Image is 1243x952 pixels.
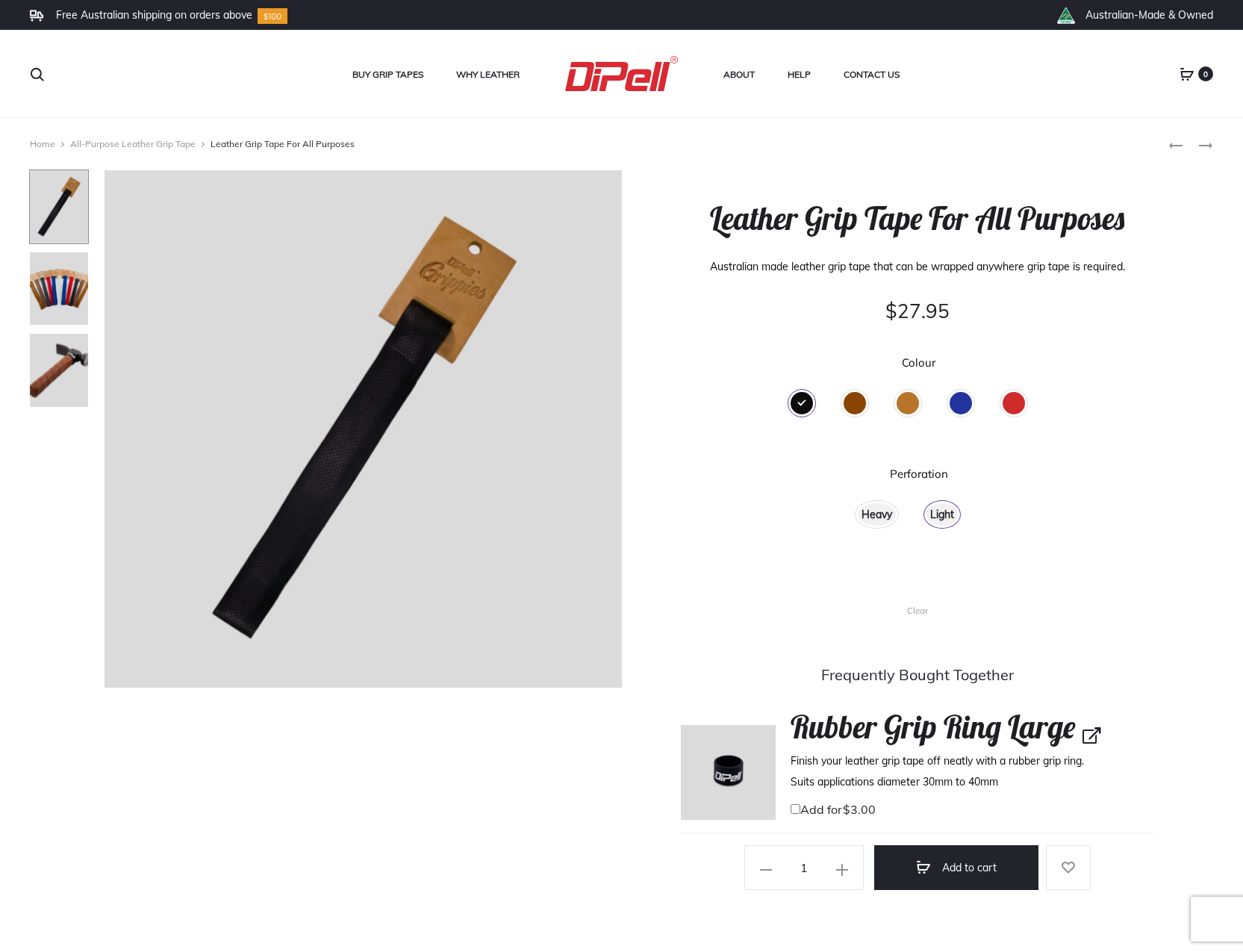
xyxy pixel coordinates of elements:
img: Dipell-Upgrades-BandLarge-146-Paul Osta [681,725,776,820]
a: Help [788,65,811,84]
a: About [723,65,755,84]
img: th_right_icon2.png [1056,7,1075,24]
a: Home [30,138,55,149]
a: All-Purpose Leather Grip Tape [70,138,196,149]
span: $ [885,299,897,323]
span: Rubber Grip Ring Large [791,707,1075,747]
span: Suits applications diameter 30mm to 40mm [791,775,998,788]
p: Australian made leather grip tape that can be wrapped anywhere grip tape is required. [681,256,1154,277]
label: Perforation [890,468,948,479]
button: Add to cart [874,845,1038,890]
a: Add to wishlist [1046,845,1091,890]
img: Frame.svg [30,10,43,22]
li: Australian-Made & Owned [1085,8,1213,22]
bdi: 27.95 [885,299,950,323]
nav: Leather Grip Tape For All Purposes [30,133,1168,155]
span: 0 [1198,66,1213,81]
nav: Product navigation [1168,133,1213,155]
img: Dipell-General-Purpose-Black-80x100.jpg [29,169,89,244]
img: Group-10.svg [258,8,287,24]
img: Dipell-General Purpose-Black [105,170,622,688]
a: Contact Us [844,65,900,84]
p: Frequently Bought Together [821,666,1014,688]
h1: Leather Grip Tape For All Purposes [681,200,1154,237]
input: Qty [779,851,829,884]
p: Finish your leather grip tape off neatly with a rubber grip ring. [791,750,1154,800]
bdi: 3.00 [843,802,876,817]
a: Buy Grip Tapes [352,65,423,84]
img: Dipell-Upgrades-BandSample-153-Paul-Osta-80x100.jpg [29,333,89,408]
img: Dipell-General-Purpose-Mix-80x100.jpg [29,252,89,326]
a: Why Leather [456,65,520,84]
a: Clear [681,602,1154,619]
li: Free Australian shipping on orders above [56,8,252,22]
input: Add for$3.00 [791,804,800,814]
a: 0 [1180,67,1194,81]
label: Add for [791,801,876,815]
label: Colour [902,357,935,368]
span: $ [843,802,850,817]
